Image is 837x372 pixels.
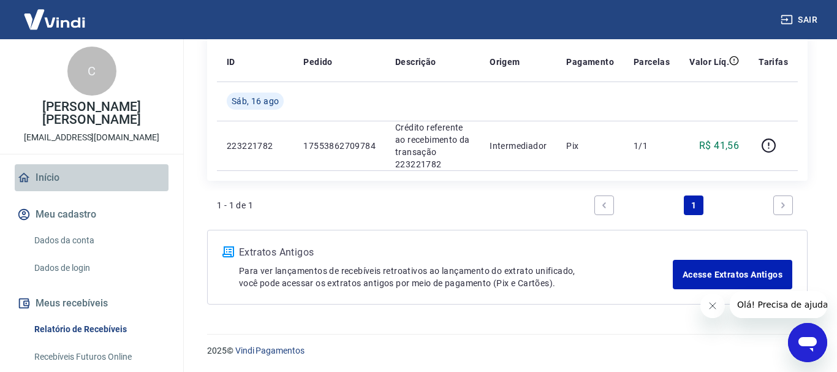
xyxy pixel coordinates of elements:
p: Intermediador [490,140,547,152]
div: C [67,47,116,96]
p: ID [227,56,235,68]
a: Next page [773,195,793,215]
p: Extratos Antigos [239,245,673,260]
p: 1/1 [634,140,670,152]
a: Acesse Extratos Antigos [673,260,792,289]
img: Vindi [15,1,94,38]
a: Dados de login [29,256,169,281]
span: Olá! Precisa de ajuda? [7,9,103,18]
button: Sair [778,9,822,31]
button: Meu cadastro [15,201,169,228]
p: 223221782 [227,140,284,152]
p: Para ver lançamentos de recebíveis retroativos ao lançamento do extrato unificado, você pode aces... [239,265,673,289]
a: Previous page [594,195,614,215]
p: Crédito referente ao recebimento da transação 223221782 [395,121,470,170]
p: Valor Líq. [689,56,729,68]
p: 17553862709784 [303,140,376,152]
p: Pagamento [566,56,614,68]
a: Início [15,164,169,191]
p: Parcelas [634,56,670,68]
p: Descrição [395,56,436,68]
iframe: Fechar mensagem [700,294,725,318]
p: 1 - 1 de 1 [217,199,253,211]
button: Meus recebíveis [15,290,169,317]
p: Tarifas [759,56,788,68]
p: [EMAIL_ADDRESS][DOMAIN_NAME] [24,131,159,144]
iframe: Botão para abrir a janela de mensagens [788,323,827,362]
iframe: Mensagem da empresa [730,291,827,318]
p: Pedido [303,56,332,68]
a: Dados da conta [29,228,169,253]
a: Recebíveis Futuros Online [29,344,169,370]
p: [PERSON_NAME] [PERSON_NAME] [10,101,173,126]
a: Vindi Pagamentos [235,346,305,355]
a: Page 1 is your current page [684,195,703,215]
p: 2025 © [207,344,808,357]
p: Origem [490,56,520,68]
span: Sáb, 16 ago [232,95,279,107]
p: R$ 41,56 [699,139,739,153]
a: Relatório de Recebíveis [29,317,169,342]
p: Pix [566,140,614,152]
ul: Pagination [589,191,798,220]
img: ícone [222,246,234,257]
